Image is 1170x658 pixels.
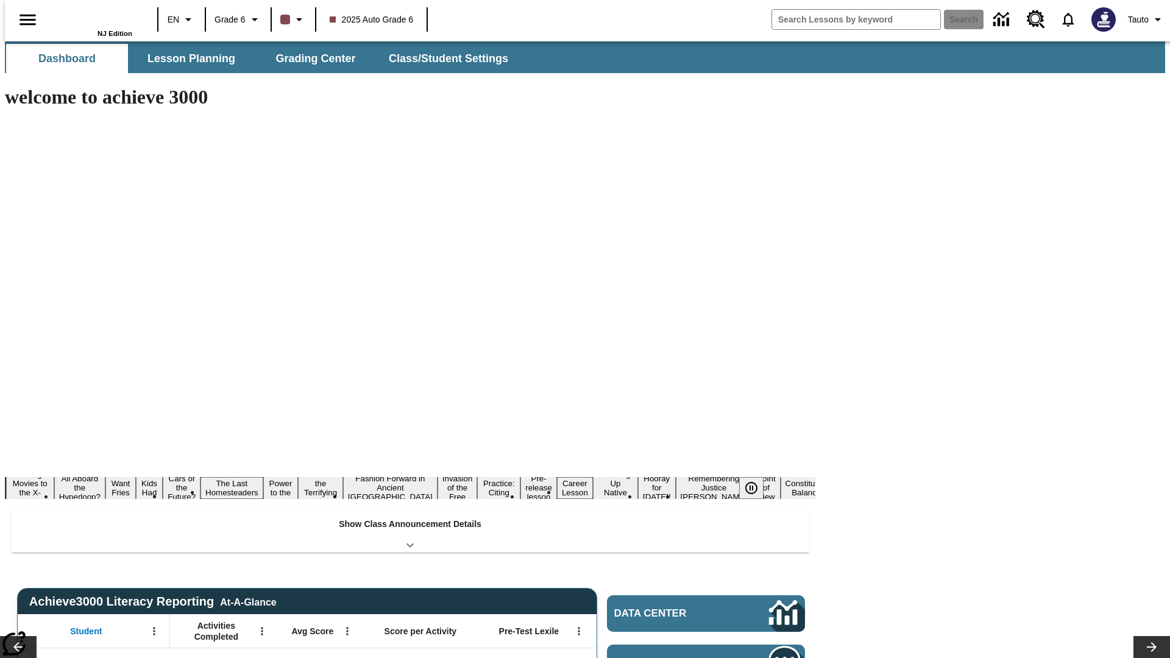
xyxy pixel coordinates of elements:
span: Student [70,626,102,637]
button: Slide 2 All Aboard the Hyperloop? [54,472,105,503]
div: SubNavbar [5,41,1165,73]
input: search field [772,10,940,29]
div: Pause [739,477,776,499]
button: Slide 12 Pre-release lesson [520,472,557,503]
a: Notifications [1052,4,1084,35]
button: Slide 10 The Invasion of the Free CD [438,463,478,512]
img: Avatar [1091,7,1116,32]
span: Data Center [614,607,728,620]
button: Select a new avatar [1084,4,1123,35]
button: Slide 6 The Last Homesteaders [200,477,263,499]
span: Avg Score [291,626,333,637]
span: Pre-Test Lexile [499,626,559,637]
button: Slide 5 Cars of the Future? [163,472,200,503]
h1: welcome to achieve 3000 [5,86,815,108]
span: Tauto [1128,13,1149,26]
span: Grade 6 [214,13,246,26]
span: Activities Completed [176,620,257,642]
button: Lesson carousel, Next [1133,636,1170,658]
a: Data Center [607,595,805,632]
span: EN [168,13,179,26]
button: Open Menu [570,622,588,640]
button: Profile/Settings [1123,9,1170,30]
button: Language: EN, Select a language [162,9,201,30]
button: Slide 11 Mixed Practice: Citing Evidence [477,468,520,508]
button: Slide 15 Hooray for Constitution Day! [638,472,676,503]
button: Slide 13 Career Lesson [557,477,593,499]
div: Show Class Announcement Details [11,511,809,553]
button: Slide 16 Remembering Justice O'Connor [676,472,753,503]
button: Open Menu [338,622,356,640]
span: Achieve3000 Literacy Reporting [29,595,277,609]
button: Lesson Planning [130,44,252,73]
a: Home [53,5,132,30]
button: Slide 14 Cooking Up Native Traditions [593,468,638,508]
button: Slide 7 Solar Power to the People [263,468,299,508]
a: Resource Center, Will open in new tab [1019,3,1052,36]
button: Grading Center [255,44,377,73]
div: SubNavbar [5,44,519,73]
button: Slide 18 The Constitution's Balancing Act [781,468,839,508]
p: Show Class Announcement Details [339,518,481,531]
div: Home [53,4,132,37]
button: Dashboard [6,44,128,73]
button: Slide 1 Taking Movies to the X-Dimension [6,468,54,508]
button: Slide 8 Attack of the Terrifying Tomatoes [298,468,343,508]
button: Slide 3 Do You Want Fries With That? [105,459,136,517]
button: Pause [739,477,764,499]
button: Grade: Grade 6, Select a grade [210,9,267,30]
button: Class/Student Settings [379,44,518,73]
button: Slide 9 Fashion Forward in Ancient Rome [343,472,438,503]
span: 2025 Auto Grade 6 [330,13,414,26]
button: Open Menu [253,622,271,640]
button: Class color is dark brown. Change class color [275,9,311,30]
span: Score per Activity [385,626,457,637]
button: Open Menu [145,622,163,640]
div: At-A-Glance [220,595,276,608]
a: Data Center [986,3,1019,37]
button: Open side menu [10,2,46,38]
button: Slide 4 Dirty Jobs Kids Had To Do [136,459,163,517]
span: NJ Edition [97,30,132,37]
